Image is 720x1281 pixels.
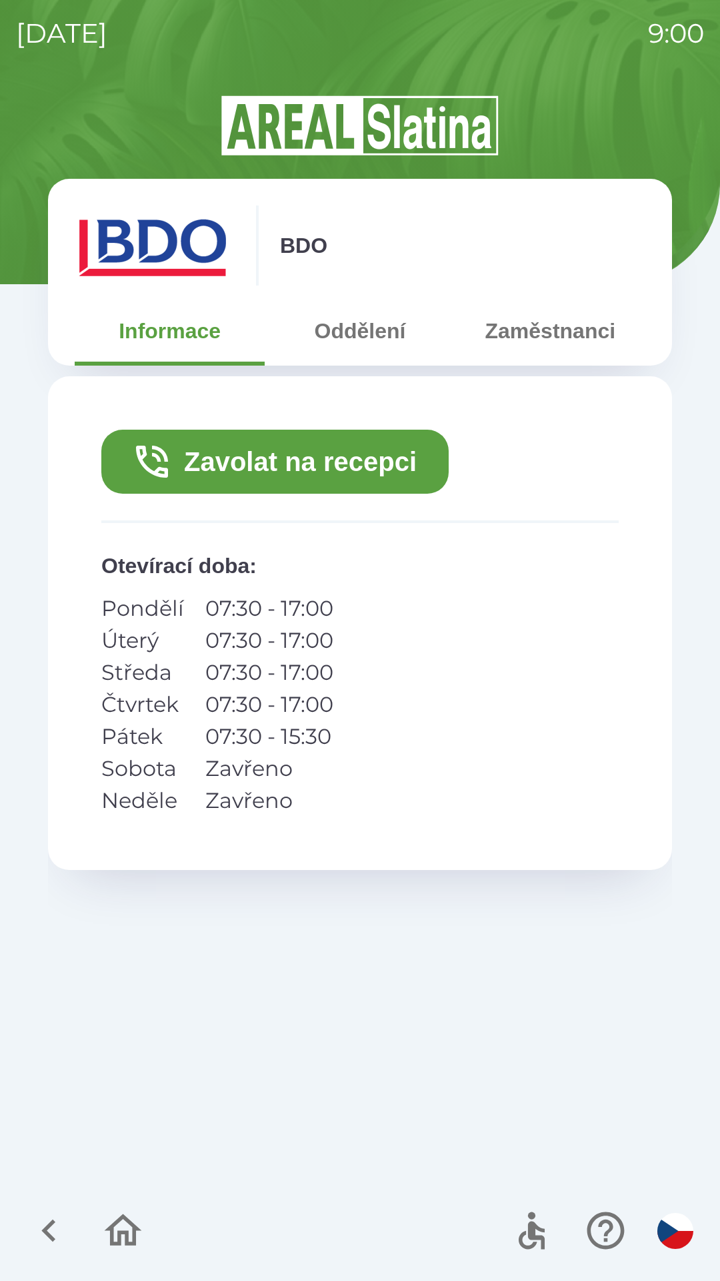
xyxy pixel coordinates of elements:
p: Pondělí [101,592,184,624]
p: 07:30 - 17:00 [205,592,333,624]
p: Úterý [101,624,184,657]
p: Pátek [101,721,184,753]
p: Sobota [101,753,184,785]
p: [DATE] [16,13,107,53]
p: 07:30 - 17:00 [205,657,333,689]
p: Zavřeno [205,753,333,785]
img: cs flag [657,1213,693,1249]
p: Zavřeno [205,785,333,817]
p: Čtvrtek [101,689,184,721]
p: 07:30 - 17:00 [205,624,333,657]
p: 07:30 - 15:30 [205,721,333,753]
button: Informace [75,307,265,355]
p: 9:00 [648,13,704,53]
img: ae7449ef-04f1-48ed-85b5-e61960c78b50.png [75,205,235,286]
p: BDO [280,230,327,262]
p: Středa [101,657,184,689]
button: Oddělení [265,307,455,355]
img: Logo [48,93,672,157]
button: Zaměstnanci [455,307,645,355]
p: Neděle [101,785,184,817]
p: Otevírací doba : [101,550,619,582]
p: 07:30 - 17:00 [205,689,333,721]
button: Zavolat na recepci [101,430,449,494]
